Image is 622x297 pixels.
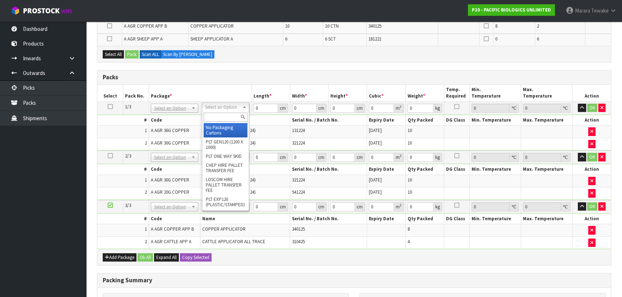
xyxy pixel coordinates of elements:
[149,164,200,175] th: Code
[200,164,290,175] th: Name
[125,50,139,59] button: Pack
[290,164,367,175] th: Serial No. / Batch No.
[151,189,189,195] span: A AGR 20G COPPER
[278,104,288,113] div: cm
[400,154,401,158] sup: 3
[151,239,191,245] span: A AGR CATTLE APP A
[521,164,572,175] th: Max. Temperature
[572,85,611,102] th: Action
[355,153,365,162] div: cm
[290,214,367,224] th: Serial No. / Batch No.
[444,214,470,224] th: DG Class
[202,239,265,245] span: CATTLE APPLICATOR ALL TRACE
[408,189,412,195] span: 10
[368,36,381,42] span: 181221
[394,202,404,211] div: m
[369,177,382,183] span: [DATE]
[161,50,214,59] label: Scan By [PERSON_NAME]
[292,239,305,245] span: 310425
[285,23,289,29] span: 10
[367,85,405,102] th: Cubic
[433,153,442,162] div: kg
[470,115,521,126] th: Min. Temperature
[561,153,570,162] div: ℃
[285,36,287,42] span: 6
[154,203,189,211] span: Select an Option
[292,189,305,195] span: 541224
[11,6,20,15] img: cube-alt.png
[472,7,551,13] strong: P10 - PACIFIC BIOLOGICS UNLIMITED
[149,115,200,126] th: Code
[154,253,179,262] button: Expand All
[145,239,147,245] span: 2
[510,202,519,211] div: ℃
[587,202,597,211] button: OK
[202,226,246,232] span: COPPER APPLICATOR
[97,164,149,175] th: #
[190,23,234,29] span: COPPER APPLICATOR
[316,104,326,113] div: cm
[405,214,444,224] th: Qty Packed
[405,115,444,126] th: Qty Packed
[151,140,189,146] span: A AGR 30G COPPER
[145,140,147,146] span: 2
[521,85,572,102] th: Max. Temperature
[367,214,405,224] th: Expiry Date
[587,153,597,161] button: OK
[510,104,519,113] div: ℃
[408,239,410,245] span: 4
[292,127,305,133] span: 131224
[510,153,519,162] div: ℃
[154,104,189,113] span: Select an Option
[145,189,147,195] span: 2
[204,195,247,209] li: PLT EXP120 (PLASTIC/STAMPED)
[278,202,288,211] div: cm
[278,153,288,162] div: cm
[468,4,555,16] a: P10 - PACIFIC BIOLOGICS UNLIMITED
[149,85,251,102] th: Package
[97,85,123,102] th: Select
[369,189,382,195] span: [DATE]
[124,36,163,42] span: A AGR SHEEP APP A
[394,104,404,113] div: m
[572,164,611,175] th: Action
[97,115,149,126] th: #
[138,253,153,262] button: Ok All
[408,127,412,133] span: 10
[537,23,539,29] span: 2
[368,23,381,29] span: 340125
[572,115,611,126] th: Action
[125,153,131,159] span: 2/3
[316,153,326,162] div: cm
[103,253,136,262] button: Add Package
[470,164,521,175] th: Min. Temperature
[251,85,290,102] th: Length
[145,226,147,232] span: 1
[200,214,290,224] th: Name
[369,127,382,133] span: [DATE]
[145,177,147,183] span: 1
[103,50,124,59] button: Select All
[103,74,605,81] h3: Packs
[329,85,367,102] th: Height
[290,85,328,102] th: Width
[405,164,444,175] th: Qty Packed
[400,104,401,109] sup: 3
[521,115,572,126] th: Max. Temperature
[355,104,365,113] div: cm
[151,177,189,183] span: A AGR 30G COPPER
[444,164,470,175] th: DG Class
[470,214,521,224] th: Min. Temperature
[587,104,597,112] button: OK
[561,104,570,113] div: ℃
[180,253,212,262] button: Copy Selected
[316,202,326,211] div: cm
[292,177,305,183] span: 321224
[292,140,305,146] span: 321224
[561,202,570,211] div: ℃
[156,254,177,260] span: Expand All
[495,36,497,42] span: 0
[408,177,412,183] span: 10
[290,115,367,126] th: Serial No. / Batch No.
[575,7,590,14] span: Marara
